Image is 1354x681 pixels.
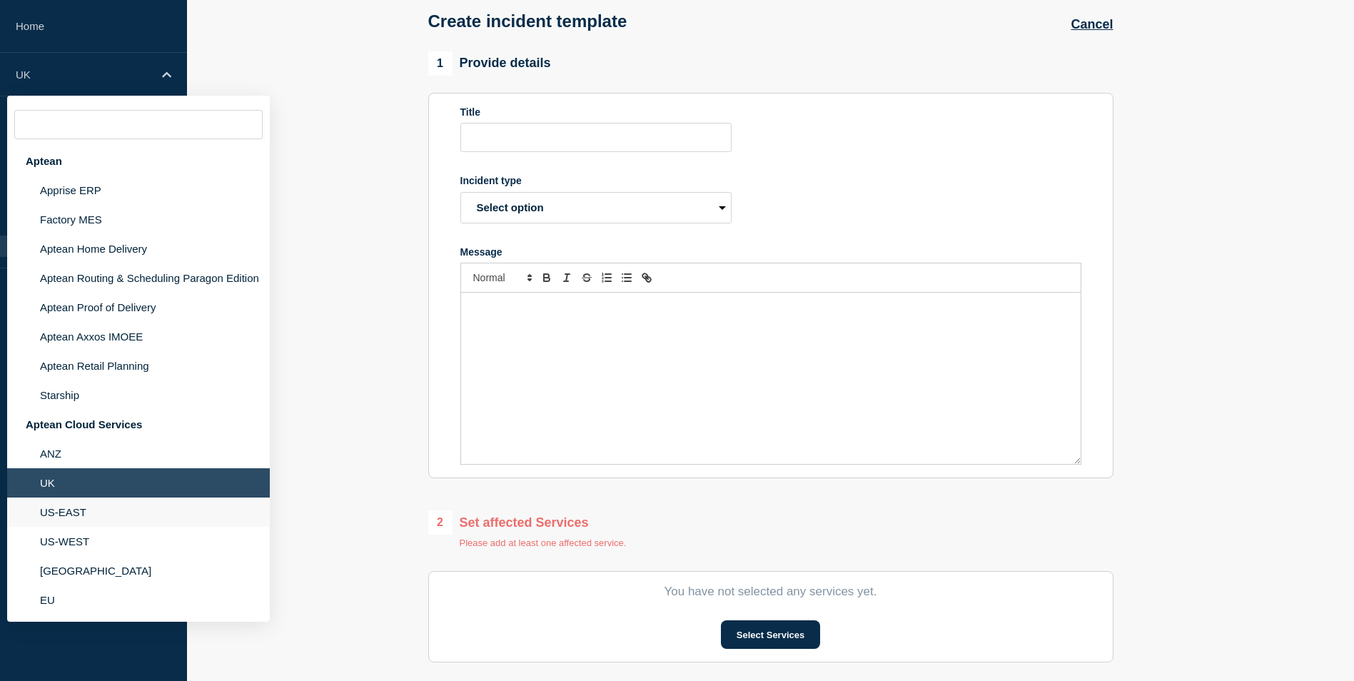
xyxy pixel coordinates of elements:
[617,269,637,286] button: Toggle bulleted list
[597,269,617,286] button: Toggle ordered list
[428,11,627,31] h1: Create incident template
[7,351,270,380] li: Aptean Retail Planning
[428,510,627,535] div: Set affected Services
[7,205,270,234] li: Factory MES
[577,269,597,286] button: Toggle strikethrough text
[7,293,270,322] li: Aptean Proof of Delivery
[7,234,270,263] li: Aptean Home Delivery
[7,498,270,527] li: US-EAST
[461,293,1081,464] div: Message
[460,585,1081,599] p: You have not selected any services yet.
[7,263,270,293] li: Aptean Routing & Scheduling Paragon Edition
[7,556,270,585] li: [GEOGRAPHIC_DATA]
[16,69,153,81] p: UK
[460,123,732,152] input: Title
[7,322,270,351] li: Aptean Axxos IMOEE
[1071,17,1113,32] button: Cancel
[428,510,453,535] span: 2
[7,176,270,205] li: Apprise ERP
[428,51,453,76] span: 1
[460,175,732,186] div: Incident type
[460,538,627,548] p: Please add at least one affected service.
[637,269,657,286] button: Toggle link
[467,269,537,286] span: Font size
[7,380,270,410] li: Starship
[537,269,557,286] button: Toggle bold text
[7,527,270,556] li: US-WEST
[7,410,270,439] div: Aptean Cloud Services
[7,146,270,176] div: Aptean
[428,51,551,76] div: Provide details
[460,246,1081,258] div: Message
[7,468,270,498] li: UK
[460,106,732,118] div: Title
[557,269,577,286] button: Toggle italic text
[7,439,270,468] li: ANZ
[460,192,732,223] select: Incident type
[7,585,270,615] li: EU
[721,620,820,649] button: Select Services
